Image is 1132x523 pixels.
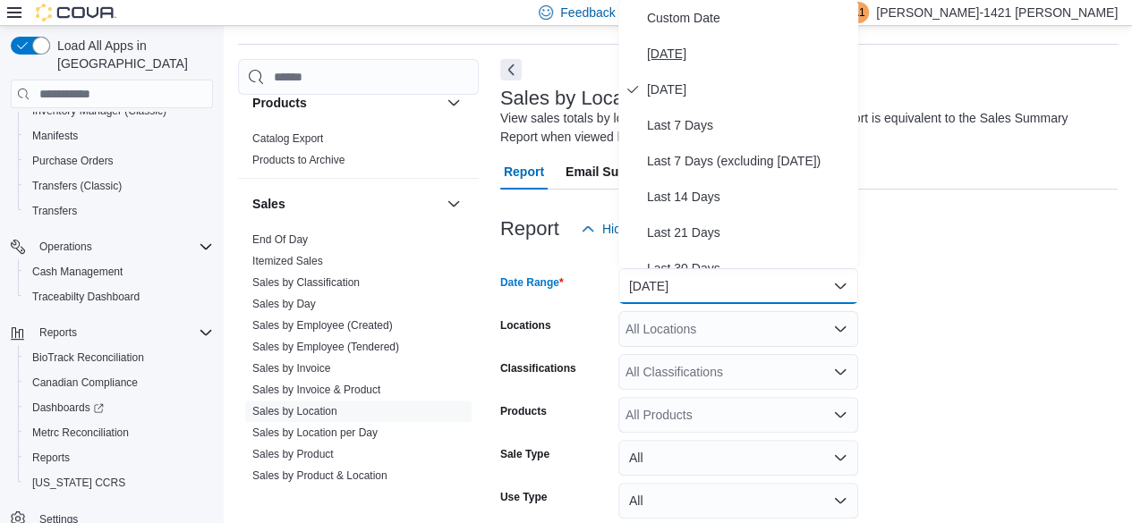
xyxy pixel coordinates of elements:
[647,43,851,64] span: [DATE]
[32,476,125,490] span: [US_STATE] CCRS
[25,447,77,468] a: Reports
[252,154,345,166] a: Products to Archive
[36,4,116,21] img: Cova
[25,150,121,172] a: Purchase Orders
[32,322,213,343] span: Reports
[252,340,399,354] span: Sales by Employee (Tendered)
[833,322,847,336] button: Open list of options
[252,361,330,375] span: Sales by Invoice
[500,318,551,333] label: Locations
[25,125,85,147] a: Manifests
[647,7,851,29] span: Custom Date
[18,470,220,495] button: [US_STATE] CCRS
[32,451,70,465] span: Reports
[32,154,114,168] span: Purchase Orders
[32,375,138,390] span: Canadian Compliance
[574,211,703,247] button: Hide Parameters
[252,195,439,213] button: Sales
[25,150,213,172] span: Purchase Orders
[833,408,847,422] button: Open list of options
[252,318,393,333] span: Sales by Employee (Created)
[252,469,387,482] a: Sales by Product & Location
[32,179,122,193] span: Transfers (Classic)
[252,297,316,311] span: Sales by Day
[25,175,129,197] a: Transfers (Classic)
[25,175,213,197] span: Transfers (Classic)
[252,426,378,440] span: Sales by Location per Day
[252,384,380,396] a: Sales by Invoice & Product
[500,218,559,240] h3: Report
[252,275,360,290] span: Sales by Classification
[252,383,380,397] span: Sales by Invoice & Product
[25,447,213,468] span: Reports
[18,395,220,420] a: Dashboards
[4,234,220,259] button: Operations
[32,204,77,218] span: Transfers
[443,193,464,215] button: Sales
[252,195,285,213] h3: Sales
[32,236,213,257] span: Operations
[252,447,334,461] span: Sales by Product
[252,276,360,289] a: Sales by Classification
[252,153,345,167] span: Products to Archive
[852,2,865,23] span: A1
[25,397,213,418] span: Dashboards
[443,92,464,114] button: Products
[18,284,220,309] button: Traceabilty Dashboard
[252,233,308,246] a: End Of Day
[647,114,851,136] span: Last 7 Days
[25,261,130,283] a: Cash Management
[252,319,393,332] a: Sales by Employee (Created)
[25,422,213,443] span: Metrc Reconciliation
[18,259,220,284] button: Cash Management
[252,255,323,267] a: Itemized Sales
[25,472,213,493] span: Washington CCRS
[252,404,337,418] span: Sales by Location
[647,257,851,279] span: Last 30 Days
[847,2,869,23] div: Amanda-1421 Lyons
[647,79,851,100] span: [DATE]
[252,468,387,483] span: Sales by Product & Location
[32,265,123,279] span: Cash Management
[500,447,549,461] label: Sale Type
[18,445,220,470] button: Reports
[876,2,1118,23] p: [PERSON_NAME]-1421 [PERSON_NAME]
[39,240,92,254] span: Operations
[25,472,132,493] a: [US_STATE] CCRS
[18,148,220,173] button: Purchase Orders
[4,320,220,345] button: Reports
[25,347,213,368] span: BioTrack Reconciliation
[32,129,78,143] span: Manifests
[32,322,84,343] button: Reports
[25,261,213,283] span: Cash Management
[252,254,323,268] span: Itemized Sales
[18,173,220,198] button: Transfers (Classic)
[25,397,111,418] a: Dashboards
[252,405,337,418] a: Sales by Location
[252,232,308,247] span: End Of Day
[252,341,399,353] a: Sales by Employee (Tendered)
[25,286,147,308] a: Traceabilty Dashboard
[500,88,656,109] h3: Sales by Location
[647,150,851,172] span: Last 7 Days (excluding [DATE])
[50,37,213,72] span: Load All Apps in [GEOGRAPHIC_DATA]
[18,198,220,224] button: Transfers
[500,59,522,80] button: Next
[252,298,316,310] a: Sales by Day
[18,420,220,445] button: Metrc Reconciliation
[618,483,858,519] button: All
[500,361,576,375] label: Classifications
[560,4,615,21] span: Feedback
[18,123,220,148] button: Manifests
[252,94,439,112] button: Products
[252,131,323,146] span: Catalog Export
[18,370,220,395] button: Canadian Compliance
[25,200,213,222] span: Transfers
[32,290,140,304] span: Traceabilty Dashboard
[252,132,323,145] a: Catalog Export
[252,94,307,112] h3: Products
[25,372,213,393] span: Canadian Compliance
[32,350,144,365] span: BioTrack Reconciliation
[833,365,847,379] button: Open list of options
[25,347,151,368] a: BioTrack Reconciliation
